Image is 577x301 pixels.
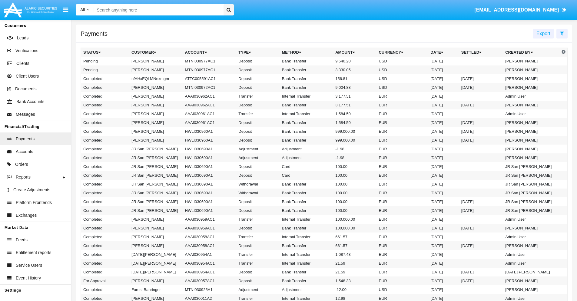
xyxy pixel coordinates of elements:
[81,180,129,189] td: Completed
[183,48,236,57] th: Account
[333,109,376,118] td: 1,584.50
[428,171,459,180] td: [DATE]
[333,224,376,232] td: 100,000.00
[236,101,279,109] td: Deposit
[428,162,459,171] td: [DATE]
[503,92,560,101] td: Admin User
[183,127,236,136] td: HWLI030960A1
[236,285,279,294] td: Adjustment
[183,65,236,74] td: MTNI030977AC1
[280,136,333,145] td: Bank Transfer
[376,101,428,109] td: EUR
[428,118,459,127] td: [DATE]
[16,275,41,281] span: Event History
[333,285,376,294] td: -12.00
[459,276,503,285] td: [DATE]
[81,92,129,101] td: Completed
[236,241,279,250] td: Deposit
[376,48,428,57] th: Currency
[236,171,279,180] td: Deposit
[13,187,50,193] span: Create Adjustments
[333,232,376,241] td: 661.57
[15,86,37,92] span: Documents
[503,57,560,65] td: [PERSON_NAME]
[129,92,183,101] td: [PERSON_NAME]
[503,136,560,145] td: [PERSON_NAME]
[376,285,428,294] td: USD
[16,149,33,155] span: Accounts
[236,92,279,101] td: Transfer
[236,259,279,268] td: Transfer
[459,197,503,206] td: [DATE]
[81,48,129,57] th: Status
[503,48,560,57] th: Created By
[280,127,333,136] td: Bank Transfer
[183,162,236,171] td: HWLI030690A1
[183,171,236,180] td: HWLI030690A1
[533,29,554,38] button: Export
[503,206,560,215] td: JR San [PERSON_NAME]
[129,215,183,224] td: [PERSON_NAME]
[428,145,459,153] td: [DATE]
[376,276,428,285] td: EUR
[183,224,236,232] td: AAAI030959AC1
[280,268,333,276] td: Bank Transfer
[129,171,183,180] td: JR San [PERSON_NAME]
[80,7,85,12] span: All
[428,180,459,189] td: [DATE]
[183,109,236,118] td: AAAI030961AC1
[280,259,333,268] td: Internal Transfer
[428,241,459,250] td: [DATE]
[16,60,29,67] span: Clients
[428,250,459,259] td: [DATE]
[376,162,428,171] td: EUR
[333,276,376,285] td: 1,548.33
[428,189,459,197] td: [DATE]
[503,83,560,92] td: [PERSON_NAME]
[333,259,376,268] td: 21.59
[183,197,236,206] td: HWLI030690A1
[236,109,279,118] td: Transfer
[376,268,428,276] td: EUR
[503,118,560,127] td: [PERSON_NAME]
[459,136,503,145] td: [DATE]
[183,136,236,145] td: HWLI030960A1
[333,180,376,189] td: 100.00
[236,180,279,189] td: Withdrawal
[280,171,333,180] td: Card
[376,259,428,268] td: EUR
[280,153,333,162] td: Adjustment
[15,48,38,54] span: Verifications
[503,74,560,83] td: [PERSON_NAME]
[428,92,459,101] td: [DATE]
[503,189,560,197] td: JR San [PERSON_NAME]
[16,237,28,243] span: Feeds
[376,215,428,224] td: EUR
[376,57,428,65] td: USD
[503,232,560,241] td: Admin User
[280,162,333,171] td: Card
[236,48,279,57] th: Type
[280,57,333,65] td: Bank Transfer
[129,189,183,197] td: JR San [PERSON_NAME]
[81,285,129,294] td: Completed
[376,118,428,127] td: EUR
[81,241,129,250] td: Completed
[503,215,560,224] td: Admin User
[183,241,236,250] td: AAAI030958AC1
[428,276,459,285] td: [DATE]
[81,65,129,74] td: Pending
[503,127,560,136] td: [PERSON_NAME]
[503,285,560,294] td: [PERSON_NAME]
[428,57,459,65] td: [DATE]
[129,74,183,83] td: nfAHxEQLMNexmgm
[129,206,183,215] td: JR San [PERSON_NAME]
[503,276,560,285] td: [PERSON_NAME]
[536,31,550,36] span: Export
[503,241,560,250] td: [PERSON_NAME]
[503,268,560,276] td: [DATE][PERSON_NAME]
[333,101,376,109] td: 3,177.51
[81,109,129,118] td: Completed
[16,199,52,206] span: Platform Frontends
[183,57,236,65] td: MTNI030977AC1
